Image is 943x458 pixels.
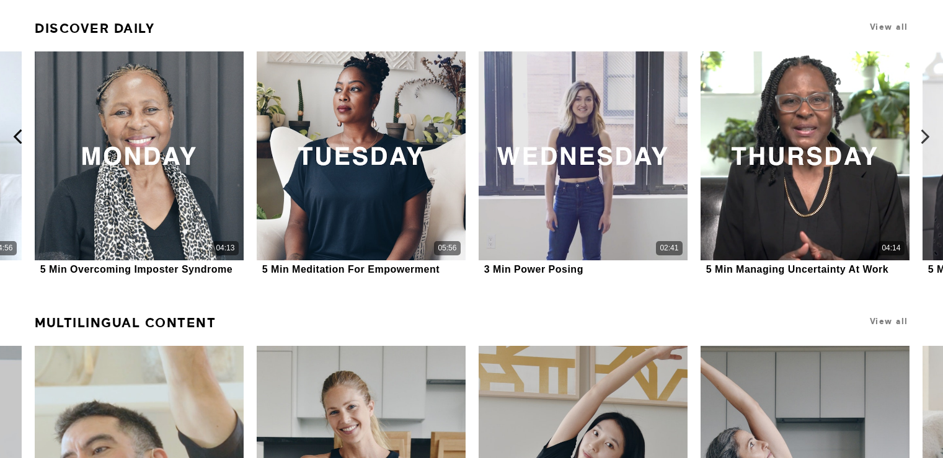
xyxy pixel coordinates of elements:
[438,243,456,253] div: 05:56
[257,51,466,277] a: 5 Min Meditation For Empowerment05:565 Min Meditation For Empowerment
[35,310,216,336] a: Multilingual Content
[216,243,234,253] div: 04:13
[882,243,900,253] div: 04:14
[660,243,678,253] div: 02:41
[870,22,908,32] a: View all
[479,51,688,277] a: 3 Min Power Posing02:413 Min Power Posing
[35,15,154,42] a: Discover Daily
[262,263,440,275] div: 5 Min Meditation For Empowerment
[35,51,244,277] a: 5 Min Overcoming Imposter Syndrome04:135 Min Overcoming Imposter Syndrome
[701,51,910,277] a: 5 Min Managing Uncertainty At Work04:145 Min Managing Uncertainty At Work
[484,263,583,275] div: 3 Min Power Posing
[706,263,888,275] div: 5 Min Managing Uncertainty At Work
[870,317,908,326] a: View all
[40,263,232,275] div: 5 Min Overcoming Imposter Syndrome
